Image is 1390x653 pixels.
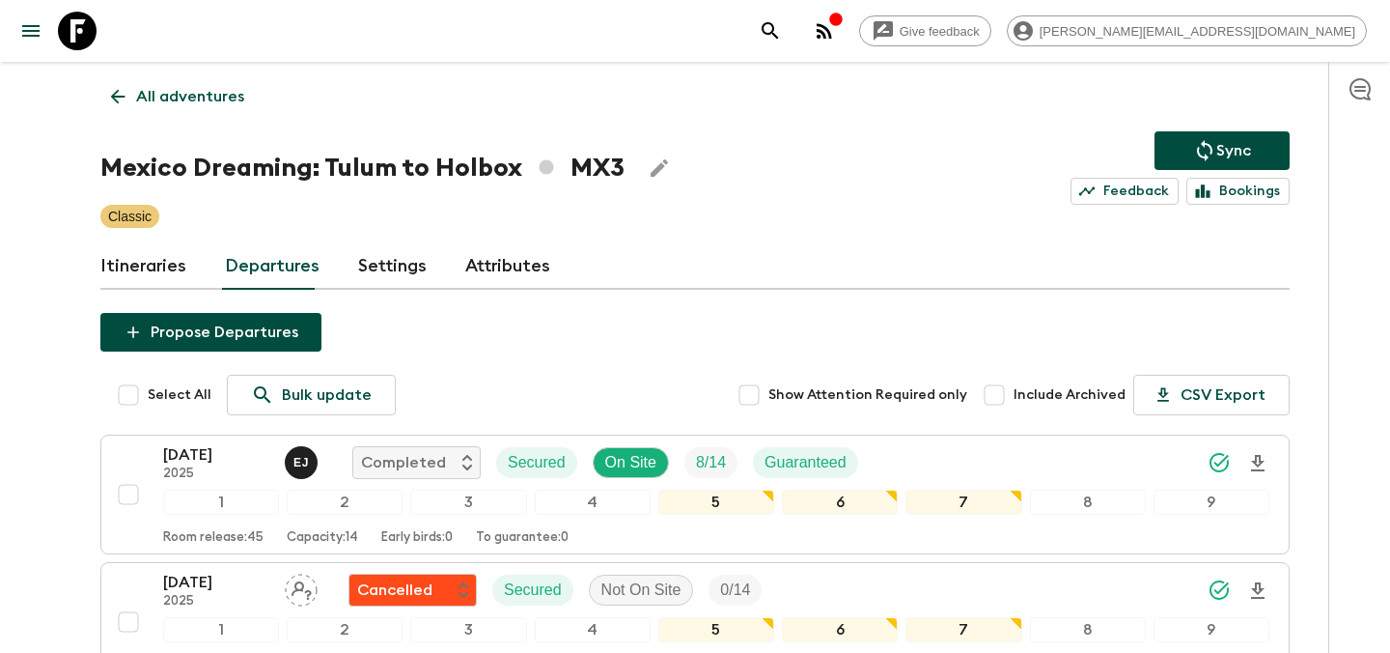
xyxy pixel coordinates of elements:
[108,207,152,226] p: Classic
[905,617,1021,642] div: 7
[859,15,991,46] a: Give feedback
[905,490,1021,515] div: 7
[287,490,403,515] div: 2
[100,243,186,290] a: Itineraries
[465,243,550,290] a: Attributes
[1029,24,1366,39] span: [PERSON_NAME][EMAIL_ADDRESS][DOMAIN_NAME]
[476,530,569,546] p: To guarantee: 0
[12,12,50,50] button: menu
[889,24,990,39] span: Give feedback
[361,451,446,474] p: Completed
[381,530,453,546] p: Early birds: 0
[282,383,372,407] p: Bulk update
[720,579,750,602] p: 0 / 14
[601,579,681,602] p: Not On Site
[496,447,577,478] div: Secured
[504,579,562,602] p: Secured
[148,385,211,405] span: Select All
[593,447,669,478] div: On Site
[163,617,279,642] div: 1
[782,490,898,515] div: 6
[163,530,264,546] p: Room release: 45
[1154,490,1269,515] div: 9
[1014,385,1126,405] span: Include Archived
[163,443,269,467] p: [DATE]
[163,594,269,610] p: 2025
[696,451,726,474] p: 8 / 14
[658,617,774,642] div: 5
[227,375,396,415] a: Bulk update
[225,243,320,290] a: Departures
[163,571,269,594] p: [DATE]
[684,447,737,478] div: Trip Fill
[358,243,427,290] a: Settings
[1216,139,1251,162] p: Sync
[100,77,255,116] a: All adventures
[658,490,774,515] div: 5
[1246,580,1269,603] svg: Download Onboarding
[764,451,847,474] p: Guaranteed
[136,85,244,108] p: All adventures
[492,575,573,606] div: Secured
[285,580,318,595] span: Assign pack leader
[1208,451,1231,474] svg: Synced Successfully
[1007,15,1367,46] div: [PERSON_NAME][EMAIL_ADDRESS][DOMAIN_NAME]
[1246,452,1269,475] svg: Download Onboarding
[100,435,1290,554] button: [DATE]2025Erhard Jr Vande Wyngaert de la TorreCompletedSecuredOn SiteTrip FillGuaranteed123456789...
[1186,178,1290,205] a: Bookings
[348,574,477,607] div: Flash Pack cancellation
[287,530,358,546] p: Capacity: 14
[768,385,967,405] span: Show Attention Required only
[287,617,403,642] div: 2
[508,451,566,474] p: Secured
[709,575,762,606] div: Trip Fill
[751,12,790,50] button: search adventures
[1154,617,1269,642] div: 9
[100,313,321,352] button: Propose Departures
[1070,178,1179,205] a: Feedback
[782,617,898,642] div: 6
[285,452,321,468] span: Erhard Jr Vande Wyngaert de la Torre
[640,149,679,187] button: Edit Adventure Title
[535,490,651,515] div: 4
[1208,579,1231,602] svg: Synced Successfully
[605,451,656,474] p: On Site
[1030,617,1146,642] div: 8
[1154,131,1290,170] button: Sync adventure departures to the booking engine
[357,579,432,602] p: Cancelled
[100,149,625,187] h1: Mexico Dreaming: Tulum to Holbox MX3
[410,490,526,515] div: 3
[163,467,269,482] p: 2025
[163,490,279,515] div: 1
[589,575,694,606] div: Not On Site
[1133,375,1290,415] button: CSV Export
[1030,490,1146,515] div: 8
[535,617,651,642] div: 4
[410,617,526,642] div: 3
